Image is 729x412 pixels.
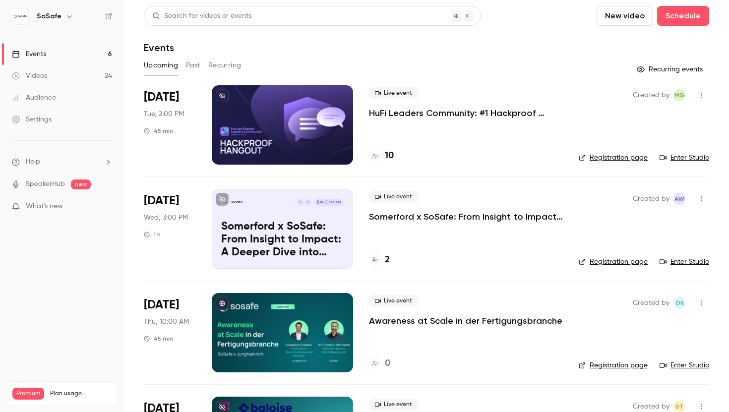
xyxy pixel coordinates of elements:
[12,93,56,103] div: Audience
[221,221,344,259] p: Somerford x SoSafe: From Insight to Impact: A Deeper Dive into Behavioral Science in Cybersecurity
[12,388,44,400] span: Premium
[385,357,390,370] h4: 0
[633,193,669,205] span: Created by
[385,149,394,163] h4: 10
[12,8,28,24] img: SoSafe
[674,89,684,101] span: MG
[186,58,200,73] button: Past
[369,253,390,267] a: 2
[12,71,47,81] div: Videos
[657,6,709,26] button: Schedule
[660,153,709,163] a: Enter Studio
[144,85,196,165] div: Aug 19 Tue, 2:00 PM (Europe/Paris)
[369,149,394,163] a: 10
[37,11,61,21] h6: SoSafe
[144,189,196,268] div: Sep 3 Wed, 3:00 PM (Europe/Berlin)
[26,201,63,212] span: What's new
[632,61,709,77] button: Recurring events
[674,193,684,205] span: AW
[633,89,669,101] span: Created by
[12,115,52,124] div: Settings
[144,109,184,119] span: Tue, 2:00 PM
[144,231,161,238] div: 1 h
[100,202,112,211] iframe: Noticeable Trigger
[369,399,418,411] span: Live event
[144,193,179,209] span: [DATE]
[369,191,418,203] span: Live event
[144,213,188,223] span: Wed, 3:00 PM
[314,199,343,206] span: [DATE] 3:00 PM
[369,357,390,370] a: 0
[369,295,418,307] span: Live event
[304,198,312,206] div: A
[144,58,178,73] button: Upcoming
[144,293,196,372] div: Sep 4 Thu, 10:00 AM (Europe/Berlin)
[660,360,709,370] a: Enter Studio
[144,317,189,327] span: Thu, 10:00 AM
[144,335,173,343] div: 45 min
[673,193,685,205] span: Alexandra Wasilewski
[673,297,685,309] span: Olga Krukova
[144,42,174,54] h1: Events
[579,257,648,267] a: Registration page
[297,198,304,206] div: R
[675,297,684,309] span: OK
[369,211,563,223] a: Somerford x SoSafe: From Insight to Impact: A Deeper Dive into Behavioral Science in Cybersecurity
[597,6,653,26] button: New video
[369,315,562,327] a: Awareness at Scale in der Fertigungsbranche
[152,11,251,21] div: Search for videos or events
[71,179,91,189] span: new
[26,157,40,167] span: Help
[660,257,709,267] a: Enter Studio
[144,297,179,313] span: [DATE]
[12,49,46,59] div: Events
[144,127,173,135] div: 45 min
[12,157,112,167] li: help-dropdown-opener
[579,360,648,370] a: Registration page
[673,89,685,101] span: Melissa Giwa
[212,189,353,268] a: Somerford x SoSafe: From Insight to Impact: A Deeper Dive into Behavioral Science in Cybersecurit...
[208,58,242,73] button: Recurring
[369,107,563,119] a: HuFi Leaders Community: #1 Hackproof Hangout
[369,87,418,99] span: Live event
[579,153,648,163] a: Registration page
[144,89,179,105] span: [DATE]
[385,253,390,267] h4: 2
[633,297,669,309] span: Created by
[231,200,243,205] p: SoSafe
[50,390,112,398] span: Plan usage
[26,179,65,189] a: SpeakerHub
